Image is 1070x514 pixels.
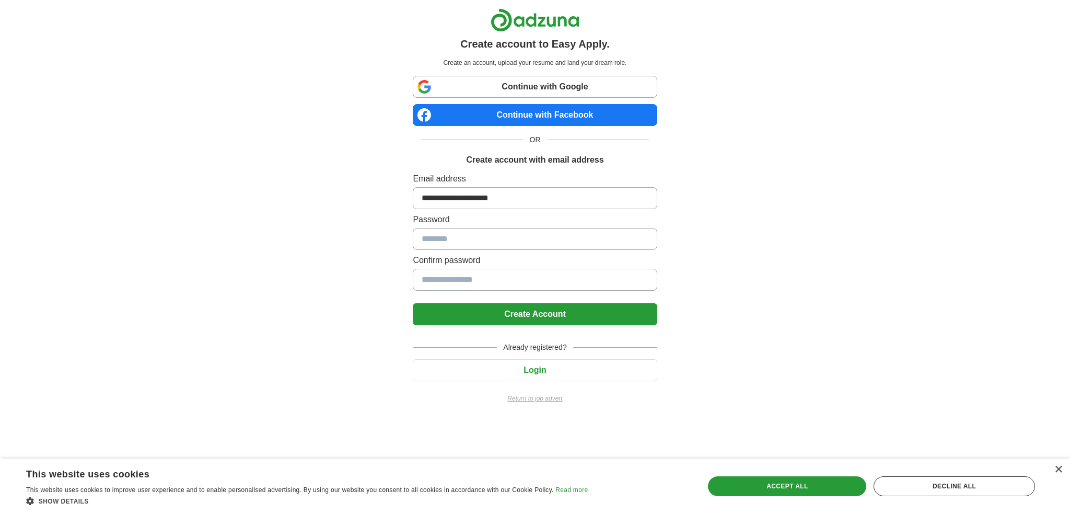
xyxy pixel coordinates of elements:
[413,173,657,185] label: Email address
[413,213,657,226] label: Password
[413,254,657,267] label: Confirm password
[413,76,657,98] a: Continue with Google
[460,36,610,52] h1: Create account to Easy Apply.
[415,58,655,67] p: Create an account, upload your resume and land your dream role.
[39,498,89,505] span: Show details
[708,476,866,496] div: Accept all
[413,365,657,374] a: Login
[26,496,588,506] div: Show details
[1054,466,1062,474] div: Close
[413,394,657,403] a: Return to job advert
[491,8,579,32] img: Adzuna logo
[874,476,1035,496] div: Decline all
[26,465,562,481] div: This website uses cookies
[413,303,657,325] button: Create Account
[497,342,573,353] span: Already registered?
[466,154,603,166] h1: Create account with email address
[413,359,657,381] button: Login
[26,486,554,494] span: This website uses cookies to improve user experience and to enable personalised advertising. By u...
[524,134,547,145] span: OR
[555,486,588,494] a: Read more, opens a new window
[413,104,657,126] a: Continue with Facebook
